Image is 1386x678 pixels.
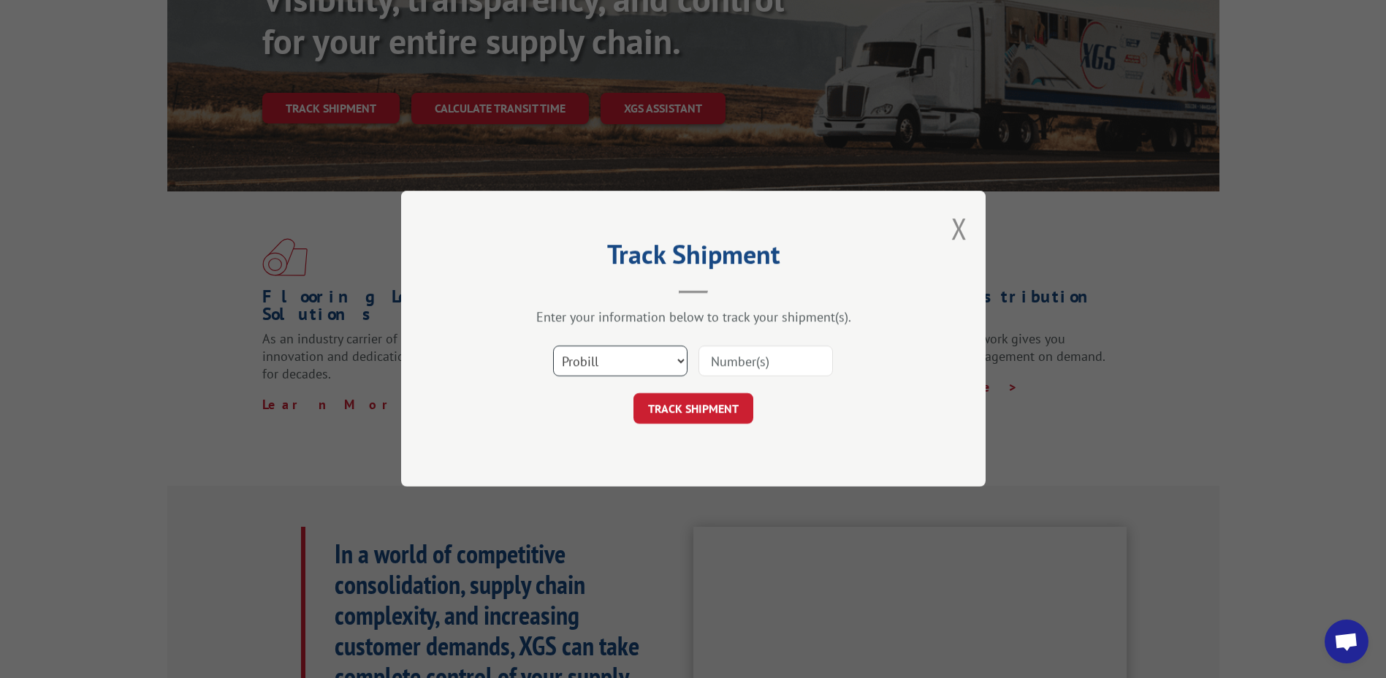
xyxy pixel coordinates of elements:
[1325,620,1368,663] div: Open chat
[698,346,833,377] input: Number(s)
[951,209,967,248] button: Close modal
[474,309,913,326] div: Enter your information below to track your shipment(s).
[474,244,913,272] h2: Track Shipment
[633,394,753,424] button: TRACK SHIPMENT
